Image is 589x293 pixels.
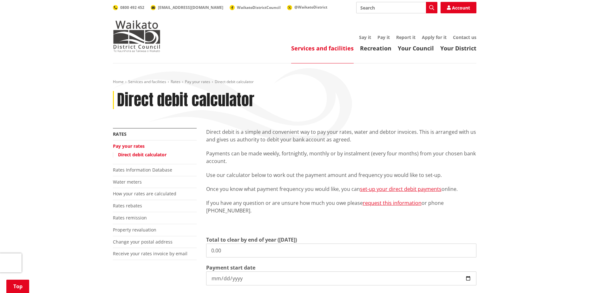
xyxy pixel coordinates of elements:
[113,79,476,85] nav: breadcrumb
[113,191,176,197] a: How your rates are calculated
[113,131,127,137] a: Rates
[360,44,391,52] a: Recreation
[206,150,476,165] p: Payments can be made weekly, fortnightly, monthly or by instalment (every four months) from your ...
[113,20,160,52] img: Waikato District Council - Te Kaunihera aa Takiwaa o Waikato
[359,34,371,40] a: Say it
[441,2,476,13] a: Account
[396,34,416,40] a: Report it
[356,2,437,13] input: Search input
[113,5,144,10] a: 0800 492 452
[215,79,254,84] span: Direct debit calculator
[158,5,223,10] span: [EMAIL_ADDRESS][DOMAIN_NAME]
[171,79,180,84] a: Rates
[113,239,173,245] a: Change your postal address
[363,199,422,206] a: request this information
[120,5,144,10] span: 0800 492 452
[185,79,210,84] a: Pay your rates
[422,34,447,40] a: Apply for it
[113,251,187,257] a: Receive your rates invoice by email
[113,227,156,233] a: Property revaluation
[206,264,255,271] label: Payment start date
[113,167,172,173] a: Rates Information Database
[206,199,476,214] p: If you have any question or are unsure how much you owe please or phone [PHONE_NUMBER].
[206,185,476,193] p: Once you know what payment frequency you would like, you can online.
[113,143,145,149] a: Pay your rates
[291,44,354,52] a: Services and facilities
[206,128,476,143] p: Direct debit is a simple and convenient way to pay your rates, water and debtor invoices. This is...
[360,186,442,192] a: set-up your direct debit payments
[113,79,124,84] a: Home
[287,4,327,10] a: @WaikatoDistrict
[113,179,142,185] a: Water meters
[206,171,476,179] p: Use our calculator below to work out the payment amount and frequency you would like to set-up.
[118,152,167,158] a: Direct debit calculator
[113,203,142,209] a: Rates rebates
[113,215,147,221] a: Rates remission
[377,34,390,40] a: Pay it
[230,5,281,10] a: WaikatoDistrictCouncil
[6,280,29,293] a: Top
[206,236,297,244] label: Total to clear by end of year ([DATE])
[151,5,223,10] a: [EMAIL_ADDRESS][DOMAIN_NAME]
[440,44,476,52] a: Your District
[398,44,434,52] a: Your Council
[237,5,281,10] span: WaikatoDistrictCouncil
[128,79,166,84] a: Services and facilities
[453,34,476,40] a: Contact us
[117,91,254,109] h1: Direct debit calculator
[294,4,327,10] span: @WaikatoDistrict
